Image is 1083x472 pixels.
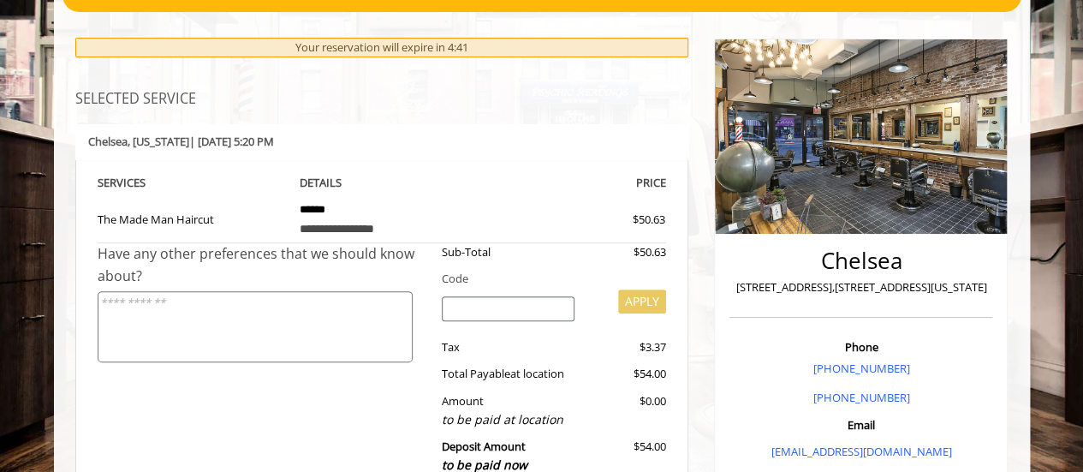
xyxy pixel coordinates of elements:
[587,338,666,356] div: $3.37
[429,270,666,288] div: Code
[587,365,666,383] div: $54.00
[812,361,909,376] a: [PHONE_NUMBER]
[128,134,189,149] span: , [US_STATE]
[571,211,665,229] div: $50.63
[587,392,666,429] div: $0.00
[734,419,988,431] h3: Email
[477,173,667,193] th: PRICE
[140,175,146,190] span: S
[429,392,587,429] div: Amount
[734,248,988,273] h2: Chelsea
[618,290,666,314] button: APPLY
[734,341,988,353] h3: Phone
[510,366,564,381] span: at location
[98,193,288,243] td: The Made Man Haircut
[771,444,951,459] a: [EMAIL_ADDRESS][DOMAIN_NAME]
[75,92,689,107] h3: SELECTED SERVICE
[587,243,666,261] div: $50.63
[98,173,288,193] th: SERVICE
[75,38,689,57] div: Your reservation will expire in 4:41
[429,365,587,383] div: Total Payable
[429,243,587,261] div: Sub-Total
[442,410,574,429] div: to be paid at location
[812,390,909,405] a: [PHONE_NUMBER]
[429,338,587,356] div: Tax
[88,134,274,149] b: Chelsea | [DATE] 5:20 PM
[734,278,988,296] p: [STREET_ADDRESS],[STREET_ADDRESS][US_STATE]
[98,243,430,287] div: Have any other preferences that we should know about?
[287,173,477,193] th: DETAILS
